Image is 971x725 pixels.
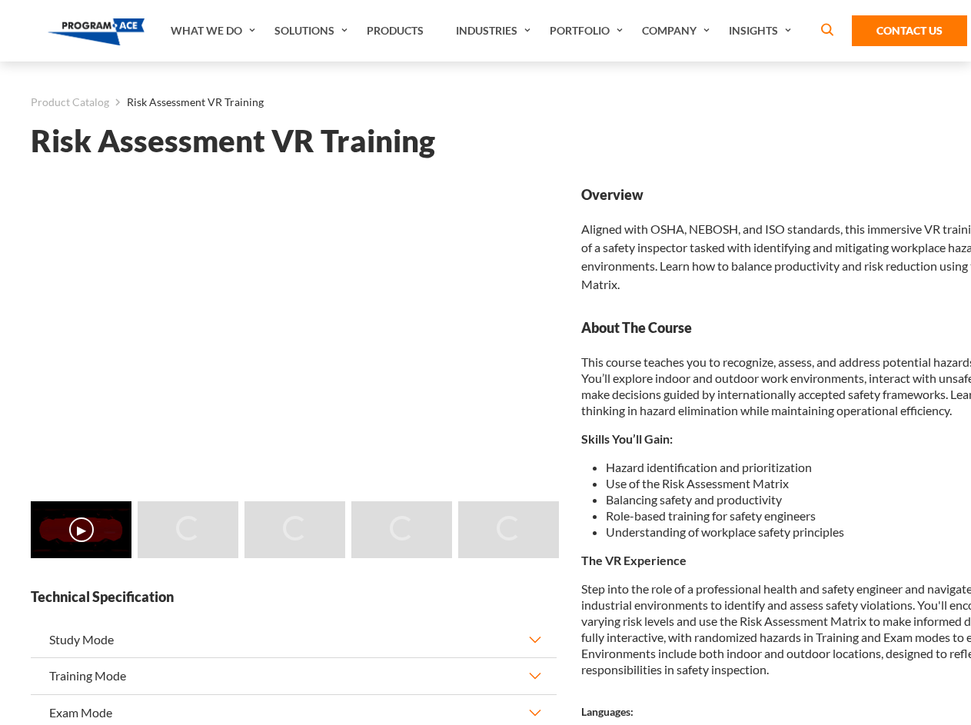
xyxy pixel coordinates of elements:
[581,705,633,718] strong: Languages:
[31,587,557,607] strong: Technical Specification
[69,517,94,542] button: ▶
[852,15,967,46] a: Contact Us
[31,501,131,558] img: Risk Assessment VR Training - Video 0
[31,92,109,112] a: Product Catalog
[31,622,557,657] button: Study Mode
[109,92,264,112] li: Risk Assessment VR Training
[48,18,145,45] img: Program-Ace
[31,185,557,481] iframe: Risk Assessment VR Training - Video 0
[31,658,557,693] button: Training Mode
